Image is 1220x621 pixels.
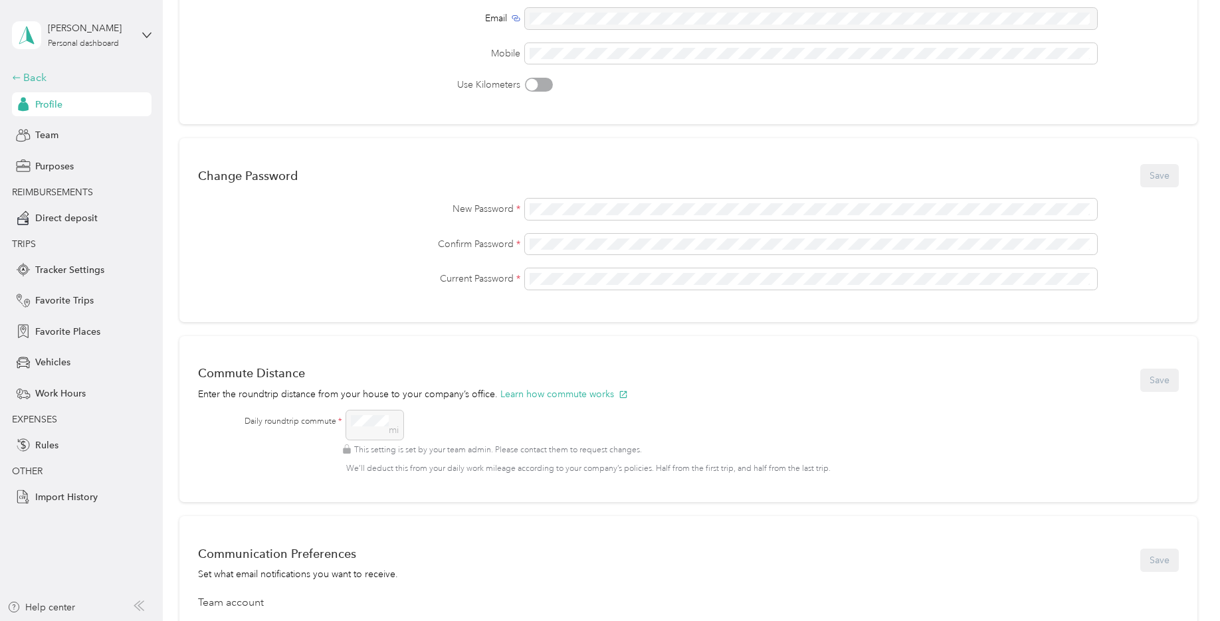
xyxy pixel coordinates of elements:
[35,387,86,400] span: Work Hours
[198,547,398,561] div: Communication Preferences
[485,11,507,25] span: Email
[12,70,145,86] div: Back
[35,325,100,339] span: Favorite Places
[500,387,628,401] button: Learn how commute works
[198,78,520,92] label: Use Kilometers
[35,490,98,504] span: Import History
[346,463,1156,475] p: We’ll deduct this from your daily work mileage according to your company’s policies. Half from th...
[48,40,119,48] div: Personal dashboard
[198,387,628,401] p: Enter the roundtrip distance from your house to your company’s office.
[48,21,131,35] div: [PERSON_NAME]
[198,595,1179,611] div: Team account
[198,237,520,251] label: Confirm Password
[12,466,43,477] span: OTHER
[198,366,628,380] div: Commute Distance
[12,238,36,250] span: TRIPS
[198,169,298,183] div: Change Password
[12,414,57,425] span: EXPENSES
[35,438,58,452] span: Rules
[7,600,75,614] button: Help center
[35,211,98,225] span: Direct deposit
[198,567,398,581] div: Set what email notifications you want to receive.
[35,159,74,173] span: Purposes
[198,272,520,286] label: Current Password
[245,416,342,428] label: Daily roundtrip commute
[198,46,520,60] label: Mobile
[35,263,104,277] span: Tracker Settings
[12,187,93,198] span: REIMBURSEMENTS
[1146,547,1220,621] iframe: Everlance-gr Chat Button Frame
[342,444,1155,456] p: This setting is set by your team admin. Please contact them to request changes.
[35,294,94,308] span: Favorite Trips
[35,128,58,142] span: Team
[35,355,70,369] span: Vehicles
[35,98,62,112] span: Profile
[198,202,520,216] label: New Password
